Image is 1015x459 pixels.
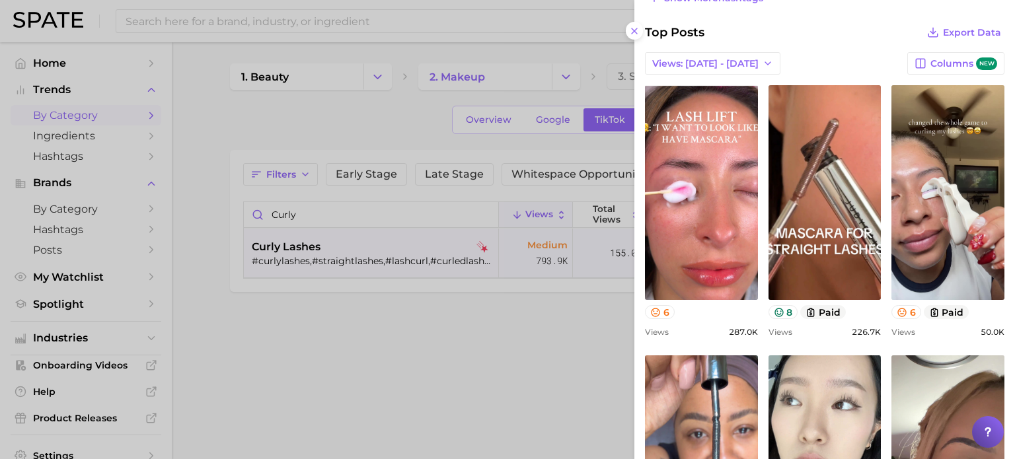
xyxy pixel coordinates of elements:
[930,57,997,70] span: Columns
[645,327,669,337] span: Views
[976,57,997,70] span: new
[645,305,675,319] button: 6
[924,23,1004,42] button: Export Data
[645,23,704,42] span: Top Posts
[891,327,915,337] span: Views
[645,52,780,75] button: Views: [DATE] - [DATE]
[891,305,921,319] button: 6
[769,327,792,337] span: Views
[769,305,798,319] button: 8
[907,52,1004,75] button: Columnsnew
[981,327,1004,337] span: 50.0k
[924,305,969,319] button: paid
[852,327,881,337] span: 226.7k
[652,58,759,69] span: Views: [DATE] - [DATE]
[800,305,846,319] button: paid
[943,27,1001,38] span: Export Data
[729,327,758,337] span: 287.0k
